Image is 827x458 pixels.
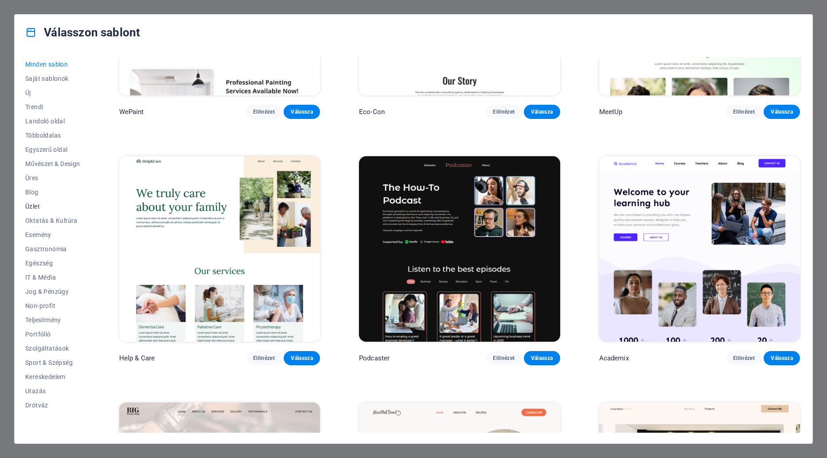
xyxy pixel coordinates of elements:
[25,284,80,299] button: Jog & Pénzügy
[25,57,80,71] button: Minden sablon
[25,260,80,267] span: Egészség
[25,171,80,185] button: Üres
[359,156,560,342] img: Podcaster
[25,103,80,111] span: Trendi
[284,105,320,119] button: Válassza
[25,185,80,199] button: Blog
[493,108,515,115] span: Előnézet
[25,217,80,224] span: Oktatás & Kultúra
[119,156,320,342] img: Help & Care
[531,355,553,362] span: Válassza
[25,75,80,82] span: Saját sablonok
[25,345,80,352] span: Szolgáltatások
[25,387,80,395] span: Utazás
[25,274,80,281] span: IT & Média
[25,114,80,128] button: Landoló oldal
[25,89,80,96] span: Új
[25,132,80,139] span: Többoldalas
[246,351,282,365] button: Előnézet
[25,402,80,409] span: Drótváz
[291,355,313,362] span: Válassza
[486,105,522,119] button: Előnézet
[25,270,80,284] button: IT & Média
[25,160,80,167] span: Művészet & Design
[25,157,80,171] button: Művészet & Design
[25,231,80,238] span: Esemény
[599,354,629,363] p: Academix
[25,86,80,100] button: Új
[599,107,623,116] p: MeetUp
[119,107,144,116] p: WePaint
[599,156,800,342] img: Academix
[486,351,522,365] button: Előnézet
[25,316,80,324] span: Teljesítmény
[253,355,275,362] span: Előnézet
[531,108,553,115] span: Válassza
[524,105,560,119] button: Válassza
[771,108,793,115] span: Válassza
[25,398,80,412] button: Drótváz
[726,351,762,365] button: Előnézet
[246,105,282,119] button: Előnézet
[25,242,80,256] button: Gasztronómia
[25,245,80,253] span: Gasztronómia
[359,107,385,116] p: Eco-Con
[25,174,80,182] span: Üres
[25,302,80,309] span: Non-profit
[25,118,80,125] span: Landoló oldal
[25,355,80,370] button: Sport & Szépség
[524,351,560,365] button: Válassza
[359,354,390,363] p: Podcaster
[253,108,275,115] span: Előnézet
[25,359,80,366] span: Sport & Szépség
[25,71,80,86] button: Saját sablonok
[25,228,80,242] button: Esemény
[25,370,80,384] button: Kereskedelem
[25,199,80,213] button: Üzlet
[493,355,515,362] span: Előnézet
[25,288,80,295] span: Jog & Pénzügy
[25,128,80,142] button: Többoldalas
[764,105,800,119] button: Válassza
[25,189,80,196] span: Blog
[25,373,80,380] span: Kereskedelem
[25,146,80,153] span: Egyszerű oldal
[25,213,80,228] button: Oktatás & Kultúra
[764,351,800,365] button: Válassza
[25,203,80,210] span: Üzlet
[25,142,80,157] button: Egyszerű oldal
[733,108,755,115] span: Előnézet
[25,327,80,341] button: Portfólió
[733,355,755,362] span: Előnézet
[25,61,80,68] span: Minden sablon
[25,100,80,114] button: Trendi
[25,25,140,39] h4: Válasszon sablont
[25,256,80,270] button: Egészség
[726,105,762,119] button: Előnézet
[25,299,80,313] button: Non-profit
[771,355,793,362] span: Válassza
[119,354,155,363] p: Help & Care
[284,351,320,365] button: Válassza
[25,341,80,355] button: Szolgáltatások
[25,331,80,338] span: Portfólió
[25,384,80,398] button: Utazás
[25,313,80,327] button: Teljesítmény
[291,108,313,115] span: Válassza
